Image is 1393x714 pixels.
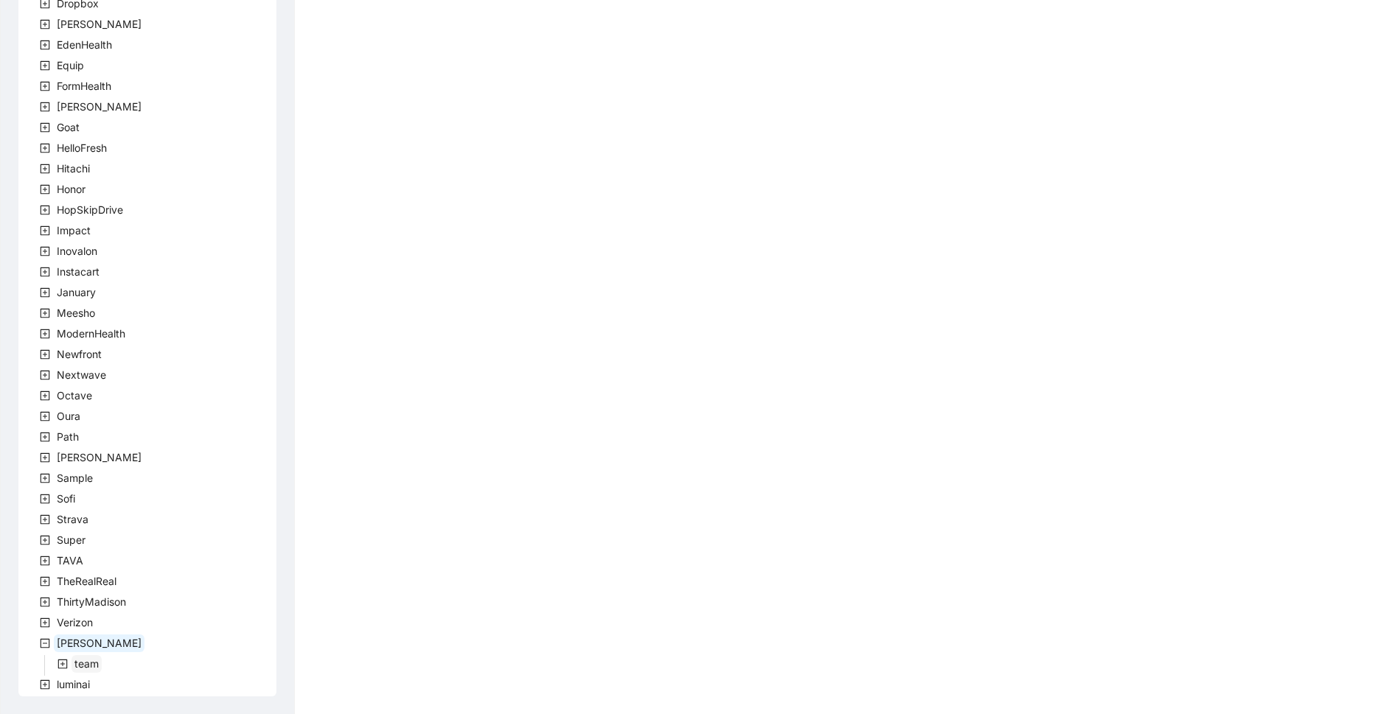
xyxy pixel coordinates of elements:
span: plus-square [40,267,50,277]
span: plus-square [40,81,50,91]
span: plus-square [40,452,50,463]
span: HopSkipDrive [54,201,126,219]
span: ThirtyMadison [57,595,126,608]
span: Garner [54,98,144,116]
span: minus-square [40,638,50,648]
span: Strava [54,511,91,528]
span: Super [54,531,88,549]
span: Nextwave [54,366,109,384]
span: Instacart [54,263,102,281]
span: Sofi [57,492,75,505]
span: Octave [57,389,92,402]
span: Oura [57,410,80,422]
span: TheRealReal [57,575,116,587]
span: Oura [54,407,83,425]
span: January [54,284,99,301]
span: plus-square [40,329,50,339]
span: Virta [54,634,144,652]
span: Path [57,430,79,443]
span: Newfront [57,348,102,360]
span: HelloFresh [57,141,107,154]
span: Equip [54,57,87,74]
span: ModernHealth [54,325,128,343]
span: Super [57,533,85,546]
span: [PERSON_NAME] [57,100,142,113]
span: plus-square [40,40,50,50]
span: plus-square [40,411,50,421]
span: EdenHealth [54,36,115,54]
span: Newfront [54,346,105,363]
span: Octave [54,387,95,405]
span: plus-square [40,143,50,153]
span: HopSkipDrive [57,203,123,216]
span: Hitachi [57,162,90,175]
span: FormHealth [54,77,114,95]
span: plus-square [40,494,50,504]
span: Goat [57,121,80,133]
span: Sample [57,472,93,484]
span: plus-square [40,617,50,628]
span: plus-square [40,535,50,545]
span: Nextwave [57,368,106,381]
span: plus-square [40,370,50,380]
span: Honor [57,183,85,195]
span: Sofi [54,490,78,508]
span: plus-square [40,164,50,174]
span: TheRealReal [54,573,119,590]
span: plus-square [40,246,50,256]
span: plus-square [40,102,50,112]
span: Path [54,428,82,446]
span: plus-square [40,225,50,236]
span: plus-square [40,391,50,401]
span: plus-square [40,597,50,607]
span: Meesho [54,304,98,322]
span: Meesho [57,307,95,319]
span: [PERSON_NAME] [57,451,142,463]
span: plus-square [40,287,50,298]
span: plus-square [40,308,50,318]
span: plus-square [40,19,50,29]
span: TAVA [54,552,86,570]
span: plus-square [40,556,50,566]
span: plus-square [40,679,50,690]
span: plus-square [40,349,50,360]
span: Hitachi [54,160,93,178]
span: [PERSON_NAME] [57,18,142,30]
span: Impact [57,224,91,237]
span: EdenHealth [57,38,112,51]
span: Goat [54,119,83,136]
span: Honor [54,181,88,198]
span: FormHealth [57,80,111,92]
span: team [71,655,102,673]
span: plus-square [57,659,68,669]
span: Rothman [54,449,144,466]
span: Earnest [54,15,144,33]
span: January [57,286,96,298]
span: plus-square [40,184,50,195]
span: luminai [57,678,90,690]
span: HelloFresh [54,139,110,157]
span: ThirtyMadison [54,593,129,611]
span: team [74,657,99,670]
span: Equip [57,59,84,71]
span: plus-square [40,122,50,133]
span: plus-square [40,473,50,483]
span: Inovalon [54,242,100,260]
span: Strava [57,513,88,525]
span: plus-square [40,60,50,71]
span: plus-square [40,205,50,215]
span: Inovalon [57,245,97,257]
span: TAVA [57,554,83,567]
span: luminai [54,676,93,693]
span: plus-square [40,576,50,587]
span: Sample [54,469,96,487]
span: plus-square [40,432,50,442]
span: Impact [54,222,94,239]
span: plus-square [40,514,50,525]
span: Verizon [54,614,96,631]
span: Verizon [57,616,93,629]
span: Instacart [57,265,99,278]
span: ModernHealth [57,327,125,340]
span: [PERSON_NAME] [57,637,142,649]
